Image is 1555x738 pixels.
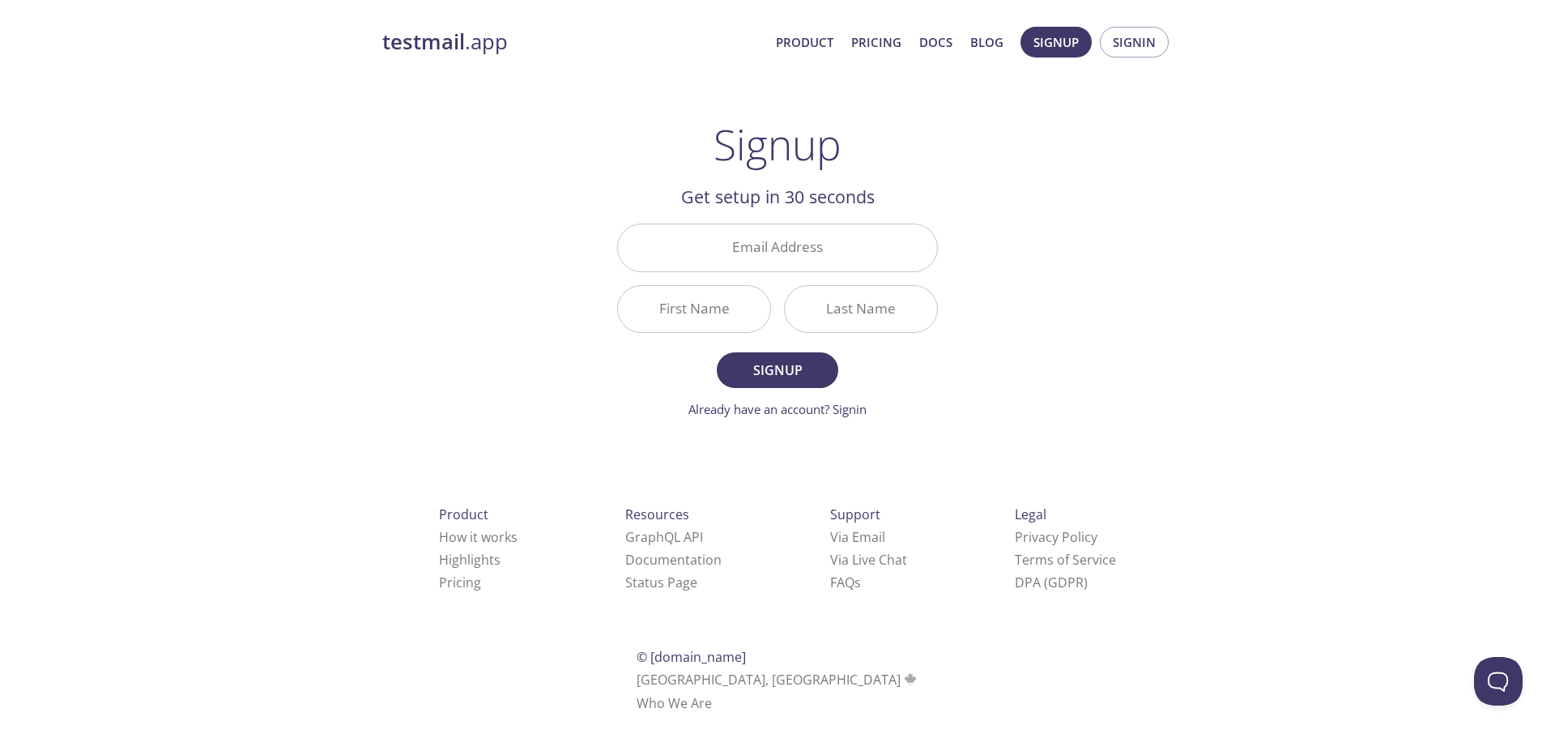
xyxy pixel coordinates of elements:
a: Terms of Service [1015,551,1116,569]
button: Signup [717,352,838,388]
a: Via Email [830,528,885,546]
button: Signup [1020,27,1092,58]
a: How it works [439,528,518,546]
span: Signup [735,359,820,382]
h1: Signup [714,120,841,169]
span: Resources [625,506,689,523]
h2: Get setup in 30 seconds [617,183,938,211]
iframe: Help Scout Beacon - Open [1474,657,1523,706]
span: [GEOGRAPHIC_DATA], [GEOGRAPHIC_DATA] [637,671,919,689]
span: s [854,574,861,591]
span: Legal [1015,506,1046,523]
a: Already have an account? Signin [688,401,867,417]
a: Documentation [625,551,722,569]
a: Pricing [439,574,481,591]
a: Product [776,32,833,53]
span: Signup [1033,32,1079,53]
a: Blog [970,32,1003,53]
span: Product [439,506,488,523]
a: Status Page [625,574,697,591]
a: FAQ [830,574,861,591]
a: testmail.app [382,28,763,56]
a: Pricing [851,32,901,53]
a: GraphQL API [625,528,703,546]
strong: testmail [382,28,465,56]
span: Signin [1113,32,1156,53]
a: DPA (GDPR) [1015,574,1088,591]
a: Via Live Chat [830,551,907,569]
button: Signin [1100,27,1169,58]
a: Docs [919,32,952,53]
a: Highlights [439,551,501,569]
span: © [DOMAIN_NAME] [637,648,746,666]
span: Support [830,506,880,523]
a: Privacy Policy [1015,528,1097,546]
a: Who We Are [637,694,712,712]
